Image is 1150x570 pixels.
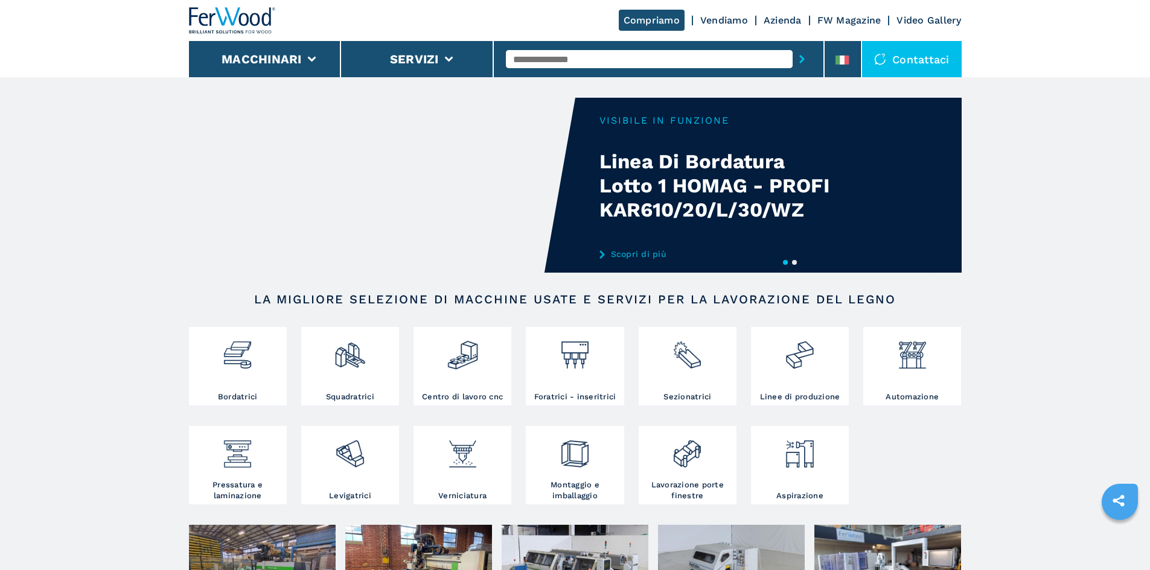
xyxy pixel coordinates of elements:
[228,292,923,306] h2: LA MIGLIORE SELEZIONE DI MACCHINE USATE E SERVIZI PER LA LAVORAZIONE DEL LEGNO
[438,490,487,501] h3: Verniciatura
[639,426,736,504] a: Lavorazione porte finestre
[189,98,575,273] video: Your browser does not support the video tag.
[784,429,816,470] img: aspirazione_1.png
[189,327,287,405] a: Bordatrici
[639,327,736,405] a: Sezionatrici
[642,480,733,501] h3: Lavorazione porte finestre
[817,14,881,26] a: FW Magazine
[526,327,624,405] a: Foratrici - inseritrici
[619,10,685,31] a: Compriamo
[896,330,928,371] img: automazione.png
[783,260,788,265] button: 1
[301,426,399,504] a: Levigatrici
[862,41,962,77] div: Contattaci
[663,391,711,402] h3: Sezionatrici
[896,14,961,26] a: Video Gallery
[764,14,802,26] a: Azienda
[559,429,591,470] img: montaggio_imballaggio_2.png
[700,14,748,26] a: Vendiamo
[422,391,503,402] h3: Centro di lavoro cnc
[863,327,961,405] a: Automazione
[329,490,371,501] h3: Levigatrici
[599,249,836,259] a: Scopri di più
[447,330,479,371] img: centro_di_lavoro_cnc_2.png
[192,480,284,501] h3: Pressatura e laminazione
[671,330,703,371] img: sezionatrici_2.png
[751,426,849,504] a: Aspirazione
[414,426,511,504] a: Verniciatura
[222,429,254,470] img: pressa-strettoia.png
[529,480,621,501] h3: Montaggio e imballaggio
[776,490,823,501] h3: Aspirazione
[1104,486,1134,516] a: sharethis
[334,429,366,470] img: levigatrici_2.png
[559,330,591,371] img: foratrici_inseritrici_2.png
[189,426,287,504] a: Pressatura e laminazione
[792,260,797,265] button: 2
[447,429,479,470] img: verniciatura_1.png
[671,429,703,470] img: lavorazione_porte_finestre_2.png
[390,52,439,66] button: Servizi
[784,330,816,371] img: linee_di_produzione_2.png
[874,53,886,65] img: Contattaci
[1099,516,1141,561] iframe: Chat
[334,330,366,371] img: squadratrici_2.png
[414,327,511,405] a: Centro di lavoro cnc
[886,391,939,402] h3: Automazione
[793,45,811,73] button: submit-button
[526,426,624,504] a: Montaggio e imballaggio
[751,327,849,405] a: Linee di produzione
[534,391,616,402] h3: Foratrici - inseritrici
[218,391,258,402] h3: Bordatrici
[301,327,399,405] a: Squadratrici
[222,330,254,371] img: bordatrici_1.png
[222,52,302,66] button: Macchinari
[326,391,374,402] h3: Squadratrici
[760,391,840,402] h3: Linee di produzione
[189,7,276,34] img: Ferwood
